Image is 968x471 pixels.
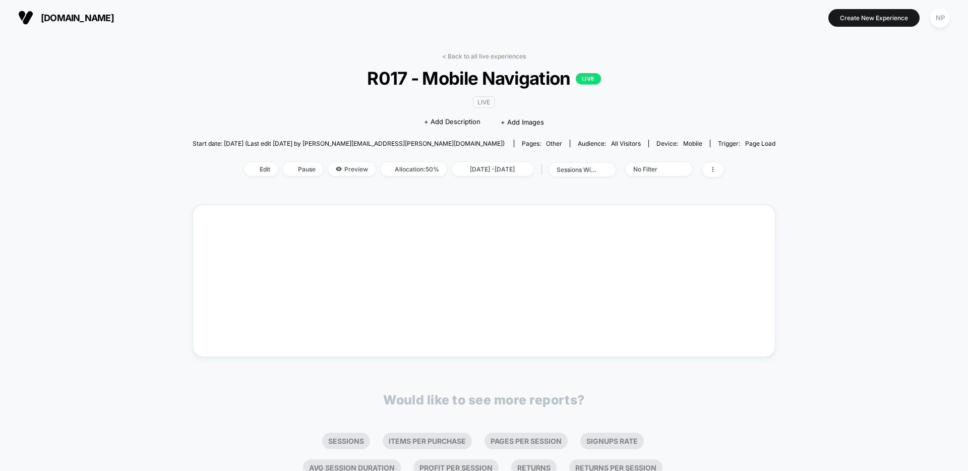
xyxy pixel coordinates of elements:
[930,8,950,28] div: NP
[633,165,674,173] div: No Filter
[383,433,472,449] li: Items Per Purchase
[383,392,585,407] p: Would like to see more reports?
[15,10,117,26] button: [DOMAIN_NAME]
[718,140,775,147] div: Trigger:
[424,117,480,127] span: + Add Description
[41,13,114,23] span: [DOMAIN_NAME]
[18,10,33,25] img: Visually logo
[501,118,544,126] span: + Add Images
[485,433,568,449] li: Pages Per Session
[452,162,533,176] span: [DATE] - [DATE]
[557,166,597,173] div: sessions with impression
[381,162,447,176] span: Allocation: 50%
[683,140,702,147] span: mobile
[328,162,376,176] span: Preview
[442,52,526,60] a: < Back to all live experiences
[245,162,278,176] span: Edit
[611,140,641,147] span: All Visitors
[580,433,644,449] li: Signups Rate
[927,8,953,28] button: NP
[745,140,775,147] span: Page Load
[522,140,562,147] div: Pages:
[648,140,710,147] span: Device:
[578,140,641,147] div: Audience:
[283,162,323,176] span: Pause
[546,140,562,147] span: other
[473,96,495,108] span: LIVE
[222,68,746,89] span: R017 - Mobile Navigation
[538,162,549,177] span: |
[322,433,370,449] li: Sessions
[576,73,601,84] p: LIVE
[828,9,920,27] button: Create New Experience
[193,140,505,147] span: Start date: [DATE] (Last edit [DATE] by [PERSON_NAME][EMAIL_ADDRESS][PERSON_NAME][DOMAIN_NAME])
